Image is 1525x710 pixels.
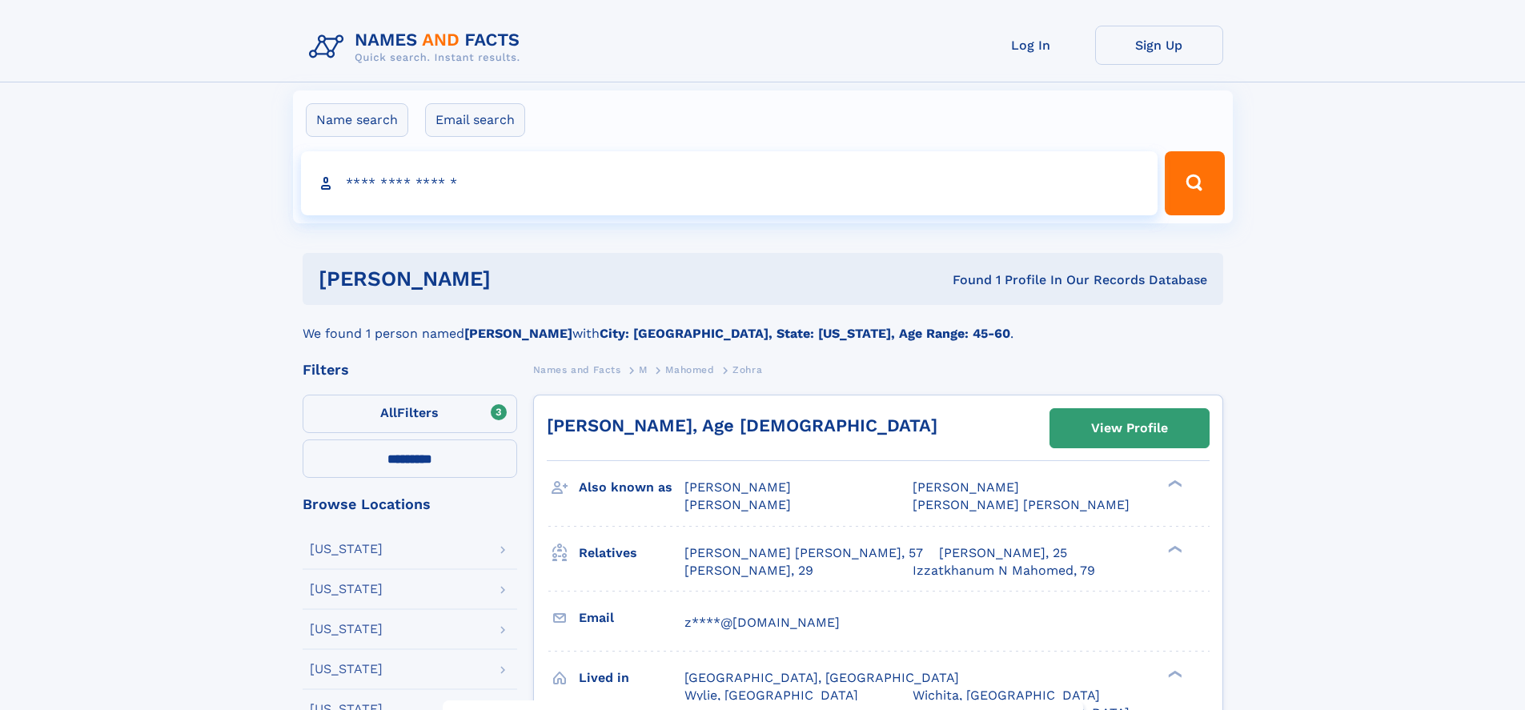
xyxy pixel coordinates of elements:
[1164,544,1183,554] div: ❯
[600,326,1010,341] b: City: [GEOGRAPHIC_DATA], State: [US_STATE], Age Range: 45-60
[547,415,937,435] a: [PERSON_NAME], Age [DEMOGRAPHIC_DATA]
[425,103,525,137] label: Email search
[303,497,517,511] div: Browse Locations
[913,497,1130,512] span: [PERSON_NAME] [PERSON_NAME]
[684,562,813,580] a: [PERSON_NAME], 29
[913,688,1100,703] span: Wichita, [GEOGRAPHIC_DATA]
[464,326,572,341] b: [PERSON_NAME]
[913,479,1019,495] span: [PERSON_NAME]
[684,497,791,512] span: [PERSON_NAME]
[579,540,684,567] h3: Relatives
[306,103,408,137] label: Name search
[732,364,762,375] span: Zohra
[303,305,1223,343] div: We found 1 person named with .
[310,623,383,636] div: [US_STATE]
[310,583,383,596] div: [US_STATE]
[579,474,684,501] h3: Also known as
[639,364,648,375] span: M
[310,663,383,676] div: [US_STATE]
[684,544,923,562] a: [PERSON_NAME] [PERSON_NAME], 57
[303,26,533,69] img: Logo Names and Facts
[684,479,791,495] span: [PERSON_NAME]
[1165,151,1224,215] button: Search Button
[684,670,959,685] span: [GEOGRAPHIC_DATA], [GEOGRAPHIC_DATA]
[1091,410,1168,447] div: View Profile
[967,26,1095,65] a: Log In
[721,271,1207,289] div: Found 1 Profile In Our Records Database
[303,395,517,433] label: Filters
[1095,26,1223,65] a: Sign Up
[1050,409,1209,447] a: View Profile
[939,544,1067,562] a: [PERSON_NAME], 25
[1164,668,1183,679] div: ❯
[579,604,684,632] h3: Email
[319,269,722,289] h1: [PERSON_NAME]
[380,405,397,420] span: All
[533,359,621,379] a: Names and Facts
[684,688,858,703] span: Wylie, [GEOGRAPHIC_DATA]
[301,151,1158,215] input: search input
[665,364,714,375] span: Mahomed
[1164,479,1183,489] div: ❯
[303,363,517,377] div: Filters
[639,359,648,379] a: M
[665,359,714,379] a: Mahomed
[913,562,1095,580] a: Izzatkhanum N Mahomed, 79
[579,664,684,692] h3: Lived in
[310,543,383,556] div: [US_STATE]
